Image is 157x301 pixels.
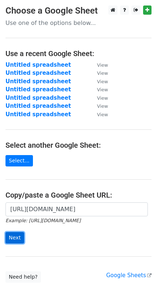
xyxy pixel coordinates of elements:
[90,70,108,76] a: View
[90,95,108,101] a: View
[97,62,108,68] small: View
[97,95,108,101] small: View
[5,86,71,93] a: Untitled spreadsheet
[5,49,152,58] h4: Use a recent Google Sheet:
[5,111,71,118] a: Untitled spreadsheet
[5,95,71,101] a: Untitled spreadsheet
[5,70,71,76] a: Untitled spreadsheet
[5,232,24,243] input: Next
[5,202,148,216] input: Paste your Google Sheet URL here
[5,78,71,85] a: Untitled spreadsheet
[97,87,108,92] small: View
[90,86,108,93] a: View
[90,78,108,85] a: View
[5,103,71,109] a: Untitled spreadsheet
[5,271,41,283] a: Need help?
[97,112,108,117] small: View
[90,111,108,118] a: View
[120,266,157,301] iframe: Chat Widget
[97,70,108,76] small: View
[5,62,71,68] a: Untitled spreadsheet
[90,103,108,109] a: View
[5,19,152,27] p: Use one of the options below...
[90,62,108,68] a: View
[5,218,81,223] small: Example: [URL][DOMAIN_NAME]
[5,155,33,166] a: Select...
[5,191,152,199] h4: Copy/paste a Google Sheet URL:
[5,5,152,16] h3: Choose a Google Sheet
[97,103,108,109] small: View
[5,141,152,150] h4: Select another Google Sheet:
[97,79,108,84] small: View
[106,272,152,279] a: Google Sheets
